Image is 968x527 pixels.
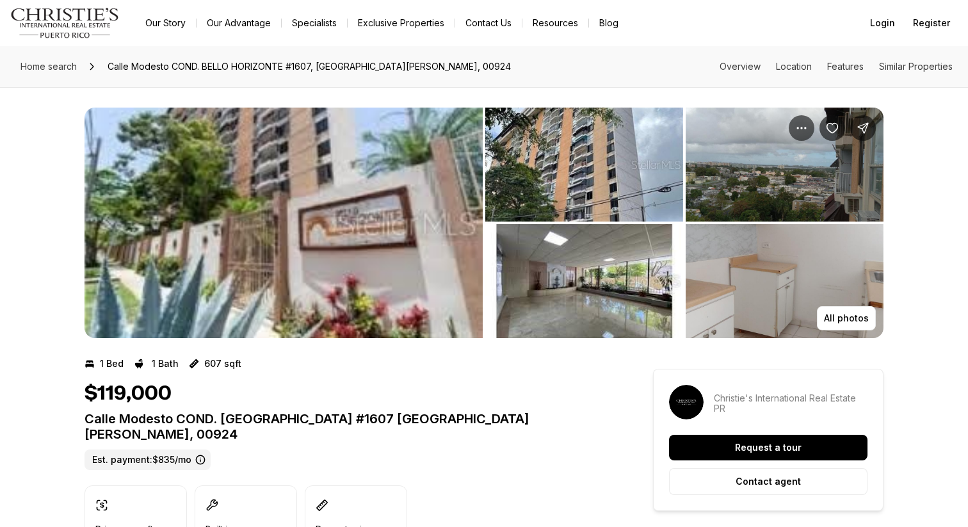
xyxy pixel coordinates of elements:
p: 1 Bed [100,359,124,369]
button: View image gallery [686,224,883,338]
button: View image gallery [485,224,683,338]
button: Save Property: Calle Modesto COND. BELLO HORIZONTE #1607 [819,115,845,141]
button: Share Property: Calle Modesto COND. BELLO HORIZONTE #1607 [850,115,876,141]
button: Property options [789,115,814,141]
img: logo [10,8,120,38]
span: Register [913,18,950,28]
a: Exclusive Properties [348,14,455,32]
span: Calle Modesto COND. BELLO HORIZONTE #1607, [GEOGRAPHIC_DATA][PERSON_NAME], 00924 [102,56,516,77]
p: All photos [824,313,869,323]
nav: Page section menu [720,61,953,72]
p: Request a tour [735,442,802,453]
button: Contact Us [455,14,522,32]
a: Skip to: Location [776,61,812,72]
button: Register [905,10,958,36]
a: Our Advantage [197,14,281,32]
p: Contact agent [736,476,801,487]
a: Our Story [135,14,196,32]
a: Blog [589,14,629,32]
p: Calle Modesto COND. [GEOGRAPHIC_DATA] #1607 [GEOGRAPHIC_DATA][PERSON_NAME], 00924 [85,411,607,442]
a: Skip to: Overview [720,61,761,72]
a: Skip to: Features [827,61,864,72]
button: View image gallery [686,108,883,222]
div: Listing Photos [85,108,883,338]
p: 1 Bath [152,359,179,369]
button: View image gallery [485,108,683,222]
li: 2 of 4 [485,108,883,338]
a: Specialists [282,14,347,32]
button: View image gallery [85,108,483,338]
a: Home search [15,56,82,77]
span: Home search [20,61,77,72]
button: Contact agent [669,468,867,495]
p: Christie's International Real Estate PR [714,393,867,414]
a: Resources [522,14,588,32]
p: 607 sqft [204,359,241,369]
label: Est. payment: $835/mo [85,450,211,470]
button: Login [862,10,903,36]
li: 1 of 4 [85,108,483,338]
a: Skip to: Similar Properties [879,61,953,72]
button: All photos [817,306,876,330]
h1: $119,000 [85,382,172,406]
button: Request a tour [669,435,867,460]
span: Login [870,18,895,28]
